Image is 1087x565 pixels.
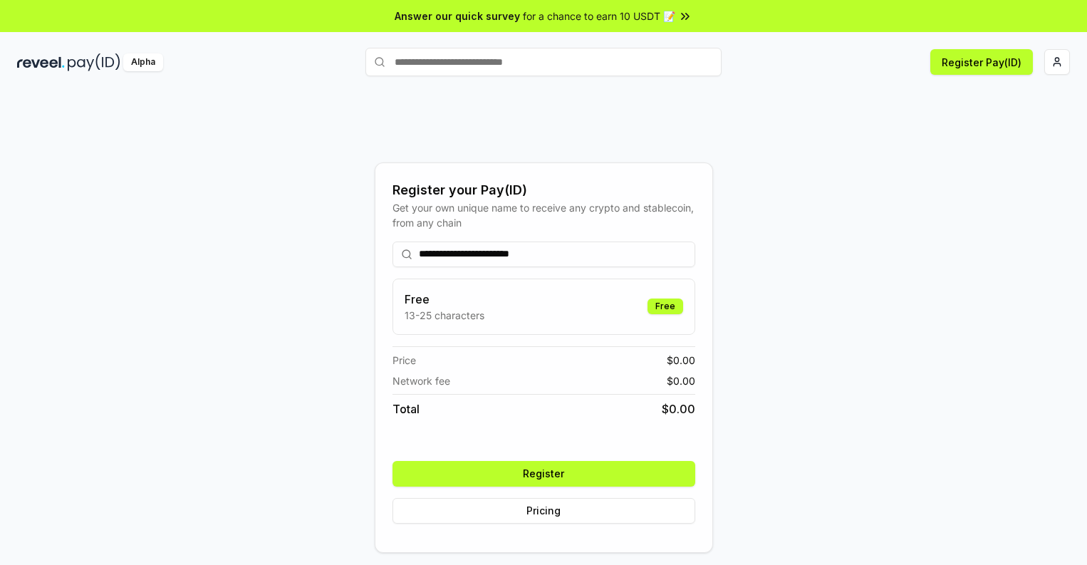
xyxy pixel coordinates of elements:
[392,200,695,230] div: Get your own unique name to receive any crypto and stablecoin, from any chain
[647,299,683,314] div: Free
[667,353,695,368] span: $ 0.00
[392,400,420,418] span: Total
[405,291,484,308] h3: Free
[405,308,484,323] p: 13-25 characters
[123,53,163,71] div: Alpha
[667,373,695,388] span: $ 0.00
[930,49,1033,75] button: Register Pay(ID)
[392,461,695,487] button: Register
[68,53,120,71] img: pay_id
[392,498,695,524] button: Pricing
[392,180,695,200] div: Register your Pay(ID)
[392,353,416,368] span: Price
[392,373,450,388] span: Network fee
[17,53,65,71] img: reveel_dark
[662,400,695,418] span: $ 0.00
[523,9,675,24] span: for a chance to earn 10 USDT 📝
[395,9,520,24] span: Answer our quick survey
